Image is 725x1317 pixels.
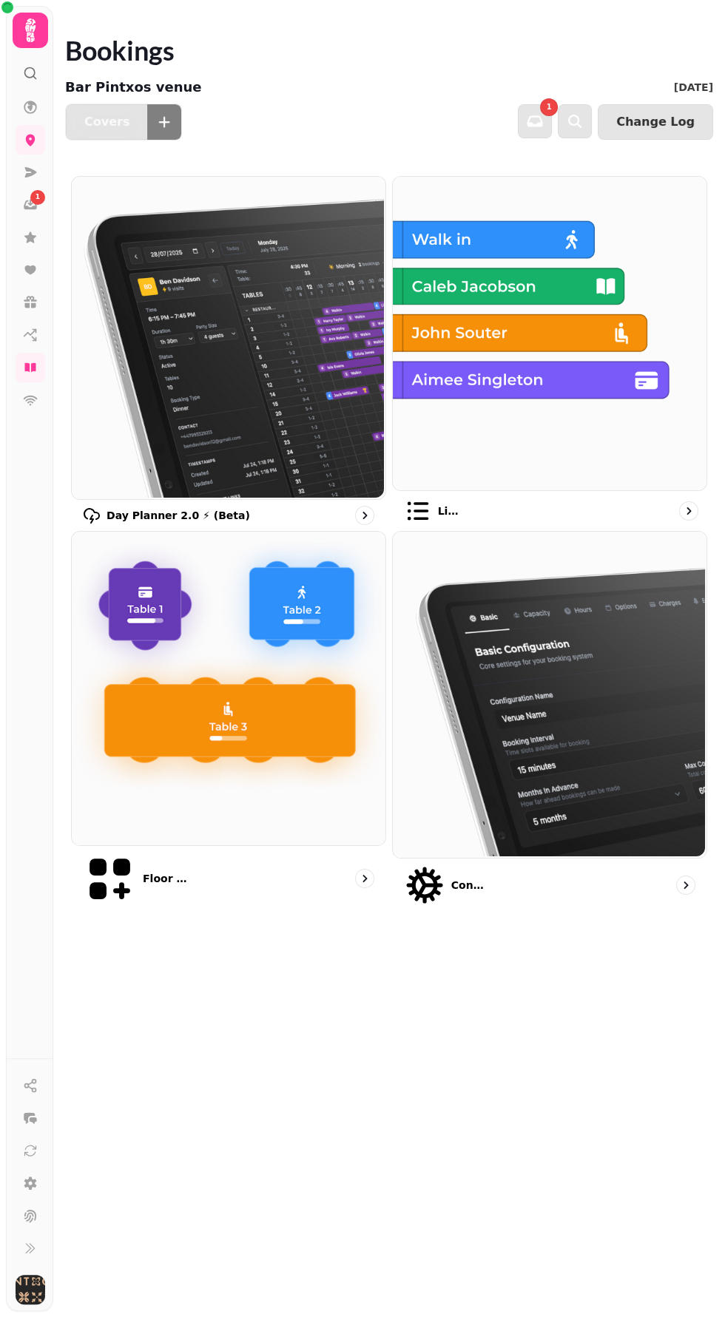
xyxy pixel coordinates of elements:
[357,871,372,886] svg: go to
[616,116,695,128] span: Change Log
[143,871,194,886] p: Floor Plans (beta)
[674,80,713,95] p: [DATE]
[107,508,250,523] p: Day Planner 2.0 ⚡ (Beta)
[71,531,386,906] a: Floor Plans (beta)Floor Plans (beta)
[70,530,384,844] img: Floor Plans (beta)
[16,1275,45,1304] img: User avatar
[392,176,707,525] a: List viewList view
[36,192,40,203] span: 1
[71,176,386,525] a: Day Planner 2.0 ⚡ (Beta)Day Planner 2.0 ⚡ (Beta)
[13,1275,48,1304] button: User avatar
[451,878,490,893] p: Configuration
[16,190,45,220] a: 1
[70,175,384,498] img: Day Planner 2.0 ⚡ (Beta)
[598,104,713,140] button: Change Log
[438,504,463,518] p: List view
[392,531,707,906] a: ConfigurationConfiguration
[357,508,372,523] svg: go to
[391,530,705,856] img: Configuration
[681,504,696,518] svg: go to
[65,77,202,98] p: Bar Pintxos venue
[678,878,693,893] svg: go to
[84,116,129,128] p: Covers
[391,175,705,489] img: List view
[66,104,147,140] button: Covers
[547,104,552,111] span: 1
